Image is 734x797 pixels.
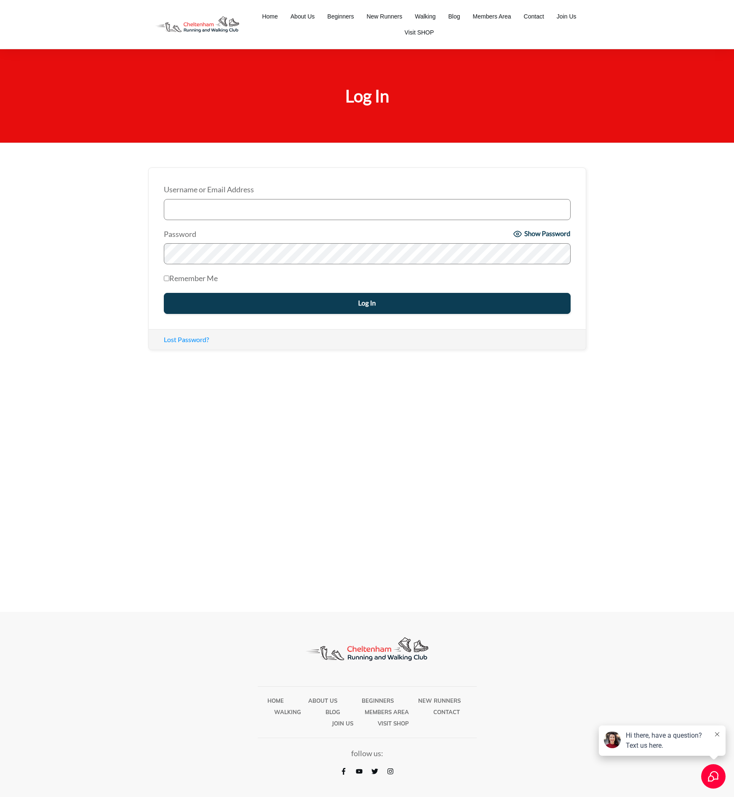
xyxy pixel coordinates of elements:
[332,718,353,729] a: Join Us
[262,11,278,22] a: Home
[557,11,577,22] a: Join Us
[473,11,511,22] a: Members Area
[164,272,218,285] label: Remember Me
[448,11,460,22] a: Blog
[164,183,571,197] label: Username or Email Address
[164,335,209,343] a: Lost Password?
[291,11,315,22] a: About Us
[524,11,544,22] a: Contact
[149,747,586,760] p: follow us:
[326,707,340,717] a: Blog
[433,707,460,717] a: Contact
[362,695,394,706] a: Beginners
[164,276,169,281] input: Remember Me
[405,27,434,38] a: Visit SHOP
[148,11,246,39] img: Decathlon
[365,707,409,717] a: Members Area
[345,86,389,106] span: Log In
[267,695,284,706] a: Home
[366,11,402,22] a: New Runners
[524,231,571,237] span: Show Password
[418,695,461,706] a: New Runners
[164,228,511,241] label: Password
[296,629,438,669] img: Decathlon
[308,695,337,706] a: About Us
[164,293,571,314] input: Log In
[513,230,571,238] button: Show Password
[378,718,409,729] a: Visit SHOP
[327,11,354,22] a: Beginners
[415,11,435,22] a: Walking
[274,707,301,717] a: Walking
